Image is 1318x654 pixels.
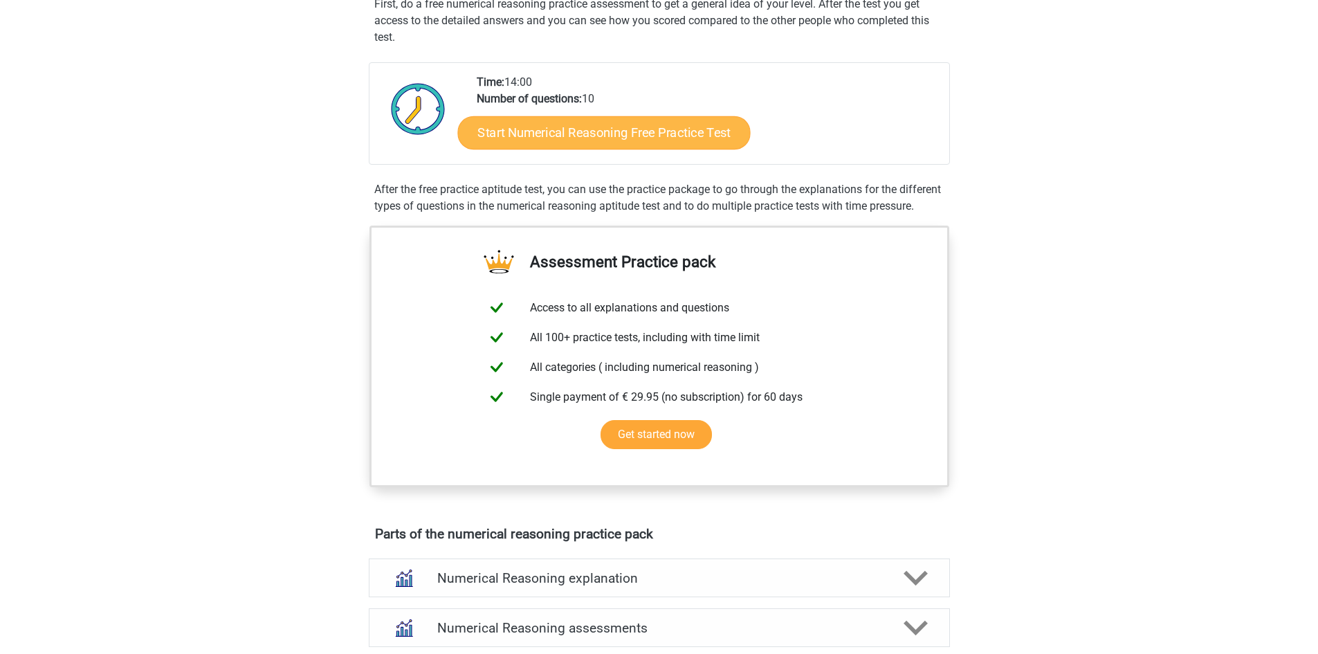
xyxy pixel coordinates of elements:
[601,420,712,449] a: Get started now
[477,75,504,89] b: Time:
[383,74,453,143] img: Clock
[466,74,949,164] div: 14:00 10
[375,526,944,542] h4: Parts of the numerical reasoning practice pack
[369,181,950,215] div: After the free practice aptitude test, you can use the practice package to go through the explana...
[363,608,955,647] a: assessments Numerical Reasoning assessments
[457,116,750,149] a: Start Numerical Reasoning Free Practice Test
[437,570,881,586] h4: Numerical Reasoning explanation
[477,92,582,105] b: Number of questions:
[437,620,881,636] h4: Numerical Reasoning assessments
[386,610,421,646] img: numerical reasoning assessments
[386,561,421,596] img: numerical reasoning explanations
[363,558,955,597] a: explanations Numerical Reasoning explanation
